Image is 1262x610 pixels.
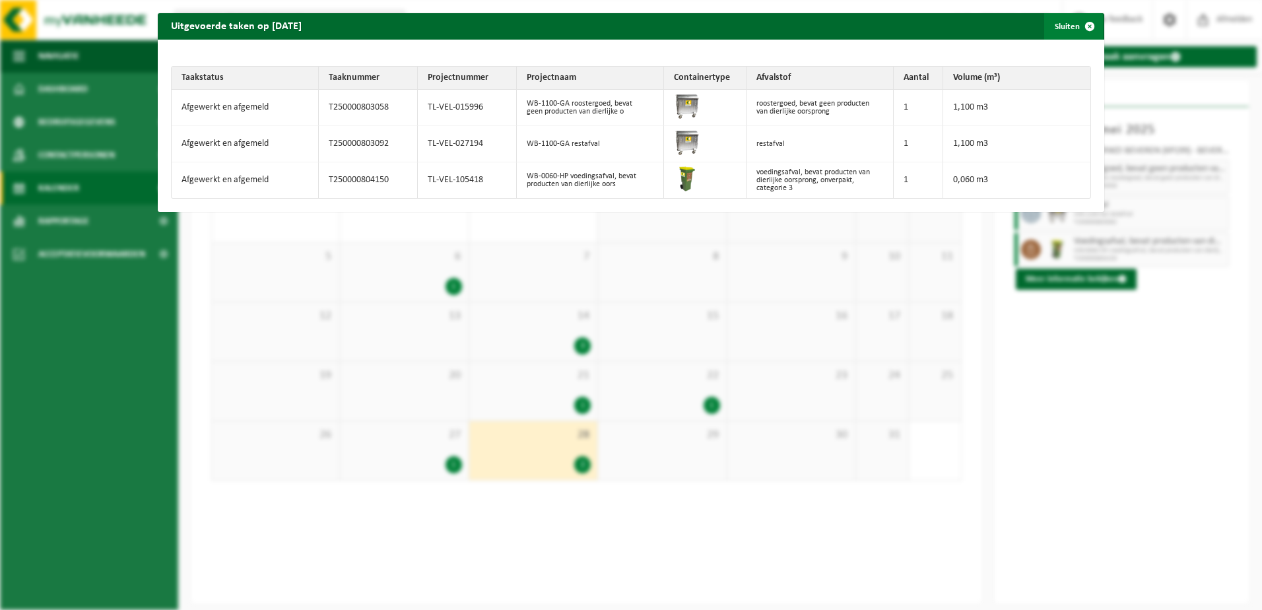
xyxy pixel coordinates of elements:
[517,67,664,90] th: Projectnaam
[418,162,517,198] td: TL-VEL-105418
[172,67,319,90] th: Taakstatus
[172,90,319,126] td: Afgewerkt en afgemeld
[517,126,664,162] td: WB-1100-GA restafval
[943,162,1090,198] td: 0,060 m3
[747,126,894,162] td: restafval
[319,162,418,198] td: T250000804150
[894,90,943,126] td: 1
[943,126,1090,162] td: 1,100 m3
[943,67,1090,90] th: Volume (m³)
[319,67,418,90] th: Taaknummer
[172,126,319,162] td: Afgewerkt en afgemeld
[418,126,517,162] td: TL-VEL-027194
[517,90,664,126] td: WB-1100-GA roostergoed, bevat geen producten van dierlijke o
[418,90,517,126] td: TL-VEL-015996
[674,129,700,156] img: WB-1100-GAL-GY-01
[172,162,319,198] td: Afgewerkt en afgemeld
[674,93,700,119] img: WB-1100-GAL-GY-01
[319,90,418,126] td: T250000803058
[943,90,1090,126] td: 1,100 m3
[418,67,517,90] th: Projectnummer
[674,166,700,192] img: WB-0060-HPE-GN-50
[664,67,747,90] th: Containertype
[158,13,315,38] h2: Uitgevoerde taken op [DATE]
[894,126,943,162] td: 1
[747,67,894,90] th: Afvalstof
[747,162,894,198] td: voedingsafval, bevat producten van dierlijke oorsprong, onverpakt, categorie 3
[894,67,943,90] th: Aantal
[319,126,418,162] td: T250000803092
[517,162,664,198] td: WB-0060-HP voedingsafval, bevat producten van dierlijke oors
[1044,13,1103,40] button: Sluiten
[747,90,894,126] td: roostergoed, bevat geen producten van dierlijke oorsprong
[894,162,943,198] td: 1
